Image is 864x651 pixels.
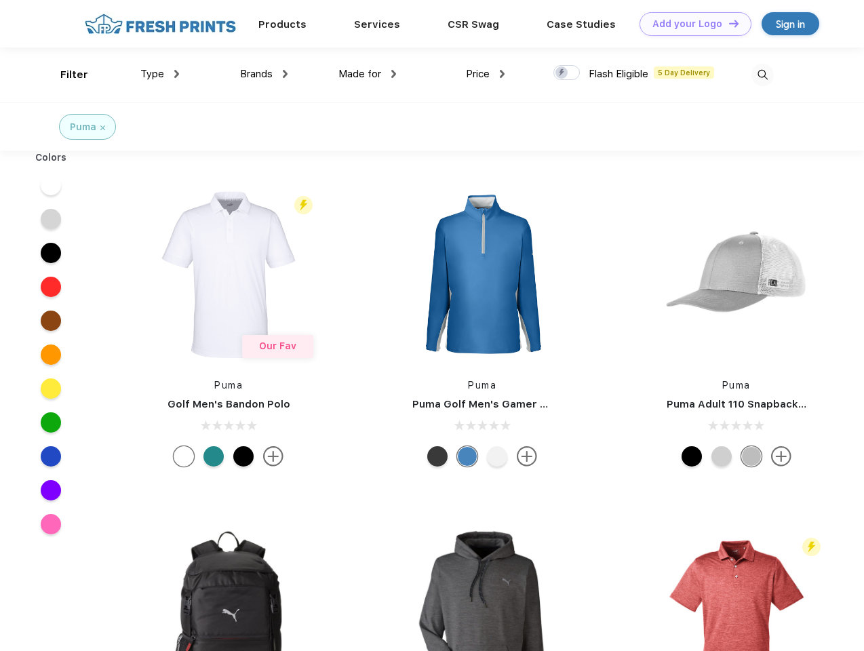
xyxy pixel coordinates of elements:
img: more.svg [263,446,283,467]
span: 5 Day Delivery [654,66,714,79]
img: func=resize&h=266 [646,184,827,365]
a: Sign in [762,12,819,35]
div: Colors [25,151,77,165]
img: dropdown.png [500,70,505,78]
img: dropdown.png [391,70,396,78]
img: more.svg [517,446,537,467]
a: Golf Men's Bandon Polo [168,398,290,410]
a: Puma [468,380,496,391]
div: Puma Black [427,446,448,467]
div: Quarry Brt Whit [711,446,732,467]
img: flash_active_toggle.svg [802,538,821,556]
div: Bright White [174,446,194,467]
img: flash_active_toggle.svg [294,196,313,214]
a: Products [258,18,307,31]
span: Brands [240,68,273,80]
img: func=resize&h=266 [138,184,319,365]
img: dropdown.png [174,70,179,78]
div: Bright White [487,446,507,467]
div: Sign in [776,16,805,32]
img: desktop_search.svg [751,64,774,86]
div: Bright Cobalt [457,446,477,467]
img: filter_cancel.svg [100,125,105,130]
img: dropdown.png [283,70,288,78]
div: Pma Blk Pma Blk [682,446,702,467]
img: DT [729,20,739,27]
div: Puma Black [233,446,254,467]
a: Puma Golf Men's Gamer Golf Quarter-Zip [412,398,627,410]
div: Quarry with Brt Whit [741,446,762,467]
img: fo%20logo%202.webp [81,12,240,36]
span: Made for [338,68,381,80]
span: Flash Eligible [589,68,648,80]
div: Filter [60,67,88,83]
div: Add your Logo [652,18,722,30]
span: Price [466,68,490,80]
div: Puma [70,120,96,134]
div: Green Lagoon [203,446,224,467]
a: Services [354,18,400,31]
a: CSR Swag [448,18,499,31]
a: Puma [214,380,243,391]
a: Puma [722,380,751,391]
img: func=resize&h=266 [392,184,572,365]
span: Type [140,68,164,80]
img: more.svg [771,446,791,467]
span: Our Fav [259,340,296,351]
